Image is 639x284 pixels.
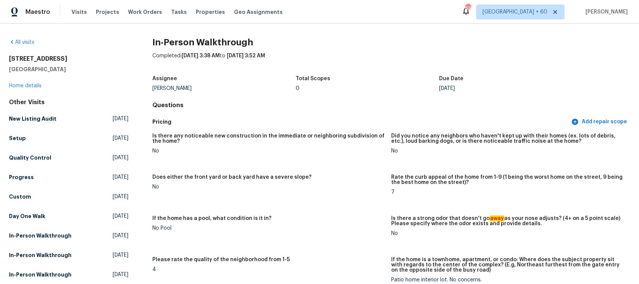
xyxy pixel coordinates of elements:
a: Home details [9,83,42,88]
h5: Setup [9,135,26,142]
span: Visits [71,8,87,16]
h5: Assignee [152,76,177,81]
h5: Is there a strong odor that doesn't go as your nose adjusts? (4+ on a 5 point scale) Please speci... [391,216,624,226]
span: Projects [96,8,119,16]
span: Add repair scope [573,117,627,127]
span: [DATE] [113,173,128,181]
h5: Rate the curb appeal of the home from 1-9 (1 being the worst home on the street, 9 being the best... [391,175,624,185]
span: [DATE] [113,115,128,123]
span: Geo Assignments [234,8,283,16]
span: Properties [196,8,225,16]
button: Add repair scope [570,115,630,129]
span: [DATE] [113,154,128,161]
div: Other Visits [9,99,128,106]
h5: [GEOGRAPHIC_DATA] [9,66,128,73]
div: No [391,231,624,236]
span: [DATE] [113,135,128,142]
h5: Day One Walk [9,212,45,220]
h5: In-Person Walkthrough [9,251,71,259]
span: [DATE] 3:38 AM [182,53,220,58]
div: No [152,148,385,154]
span: [DATE] [113,193,128,200]
h2: In-Person Walkthrough [152,39,630,46]
h5: Custom [9,193,31,200]
h5: If the home is a townhome, apartment, or condo: Where does the subject property sit with regards ... [391,257,624,273]
a: Setup[DATE] [9,132,128,145]
h5: If the home has a pool, what condition is it in? [152,216,271,221]
span: Work Orders [128,8,162,16]
div: [DATE] [439,86,582,91]
div: Patio home interior lot. No concerns. [391,277,624,283]
span: [DATE] [113,251,128,259]
h5: Is there any noticeable new construction in the immediate or neighboring subdivision of the home? [152,133,385,144]
h5: Pricing [152,118,570,126]
h5: Does either the front yard or back yard have a severe slope? [152,175,311,180]
span: [DATE] 3:52 AM [227,53,265,58]
span: [PERSON_NAME] [582,8,628,16]
a: In-Person Walkthrough[DATE] [9,248,128,262]
span: [DATE] [113,232,128,239]
a: Day One Walk[DATE] [9,209,128,223]
div: No [391,148,624,154]
div: Completed: to [152,52,630,72]
h4: Questions [152,102,630,109]
div: No Pool [152,226,385,231]
div: 690 [465,4,471,12]
div: No [152,184,385,190]
span: [DATE] [113,271,128,278]
h5: Quality Control [9,154,51,161]
h5: In-Person Walkthrough [9,232,71,239]
h5: Due Date [439,76,463,81]
a: In-Person Walkthrough[DATE] [9,229,128,242]
em: away [490,215,504,221]
h5: In-Person Walkthrough [9,271,71,278]
div: 7 [391,190,624,195]
h5: New Listing Audit [9,115,57,123]
a: In-Person Walkthrough[DATE] [9,268,128,281]
div: 4 [152,267,385,272]
span: Tasks [171,9,187,15]
span: [DATE] [113,212,128,220]
a: Custom[DATE] [9,190,128,203]
h5: Total Scopes [296,76,330,81]
a: Quality Control[DATE] [9,151,128,164]
span: [GEOGRAPHIC_DATA] + 60 [483,8,547,16]
a: New Listing Audit[DATE] [9,112,128,126]
h5: Please rate the quality of the neighborhood from 1-5 [152,257,290,262]
h5: Progress [9,173,34,181]
span: Maestro [25,8,50,16]
div: 0 [296,86,439,91]
a: Progress[DATE] [9,170,128,184]
a: All visits [9,40,34,45]
h5: Did you notice any neighbors who haven't kept up with their homes (ex. lots of debris, etc.), lou... [391,133,624,144]
h2: [STREET_ADDRESS] [9,55,128,63]
div: [PERSON_NAME] [152,86,296,91]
